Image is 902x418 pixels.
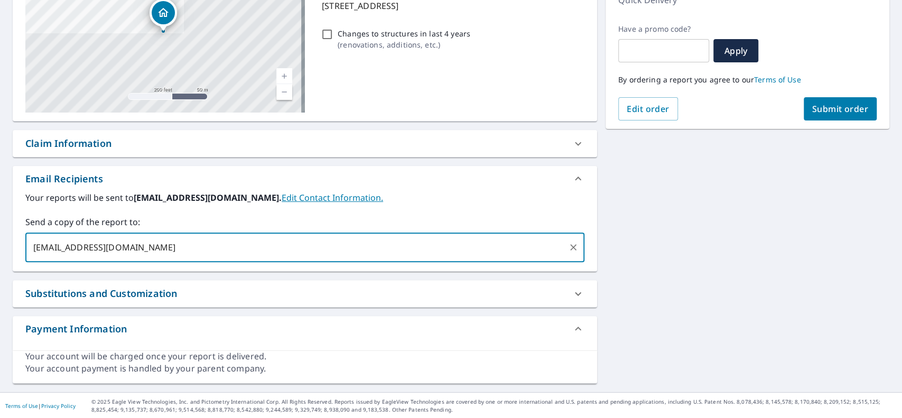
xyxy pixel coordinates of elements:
p: © 2025 Eagle View Technologies, Inc. and Pictometry International Corp. All Rights Reserved. Repo... [91,398,897,414]
div: Email Recipients [13,166,597,191]
div: Your account payment is handled by your parent company. [25,363,584,375]
div: Substitutions and Customization [25,286,177,301]
div: Payment Information [25,322,127,336]
div: Email Recipients [25,172,103,186]
button: Submit order [804,97,877,120]
button: Clear [566,240,581,255]
div: Payment Information [13,316,597,341]
p: By ordering a report you agree to our [618,75,877,85]
div: Claim Information [13,130,597,157]
label: Send a copy of the report to: [25,216,584,228]
p: ( renovations, additions, etc. ) [338,39,470,50]
a: Terms of Use [5,402,38,410]
a: EditContactInfo [282,192,383,203]
button: Apply [713,39,758,62]
a: Privacy Policy [41,402,76,410]
button: Edit order [618,97,678,120]
div: Substitutions and Customization [13,280,597,307]
label: Your reports will be sent to [25,191,584,204]
div: Your account will be charged once your report is delivered. [25,350,584,363]
a: Current Level 17, Zoom In [276,68,292,84]
p: | [5,403,76,409]
b: [EMAIL_ADDRESS][DOMAIN_NAME]. [134,192,282,203]
span: Submit order [812,103,869,115]
div: Claim Information [25,136,111,151]
a: Terms of Use [754,75,801,85]
span: Edit order [627,103,669,115]
a: Current Level 17, Zoom Out [276,84,292,100]
p: Changes to structures in last 4 years [338,28,470,39]
span: Apply [722,45,750,57]
label: Have a promo code? [618,24,709,34]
